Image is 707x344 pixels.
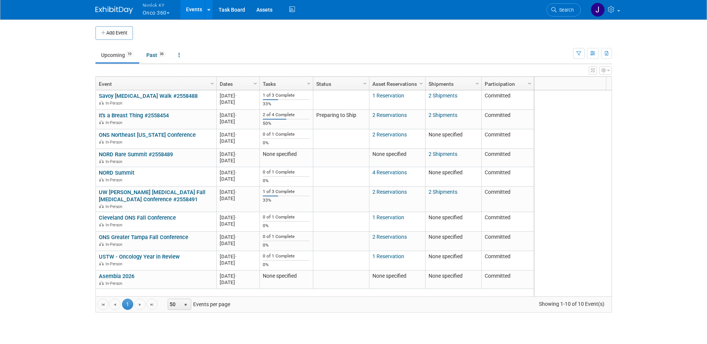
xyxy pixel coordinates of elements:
[235,234,237,240] span: -
[429,169,463,175] span: None specified
[143,1,170,9] span: Nimlok KY
[183,302,189,308] span: select
[209,81,215,87] span: Column Settings
[99,178,104,181] img: In-Person Event
[168,299,181,310] span: 50
[263,101,310,107] div: 33%
[220,214,256,221] div: [DATE]
[220,93,256,99] div: [DATE]
[263,242,310,248] div: 0%
[252,81,258,87] span: Column Settings
[372,253,404,259] a: 1 Reservation
[141,48,171,62] a: Past36
[361,78,369,89] a: Column Settings
[263,197,310,203] div: 33%
[95,26,133,40] button: Add Event
[263,234,310,239] div: 0 of 1 Complete
[99,189,205,203] a: UW [PERSON_NAME] [MEDICAL_DATA] Fall [MEDICAL_DATA] Conference #2558491
[99,93,198,99] a: Savoy [MEDICAL_DATA] Walk #2558488
[372,132,407,138] a: 2 Reservations
[429,112,457,118] a: 2 Shipments
[112,302,118,308] span: Go to the previous page
[109,299,121,310] a: Go to the previous page
[263,151,310,158] div: None specified
[527,81,533,87] span: Column Settings
[263,178,310,184] div: 0%
[263,93,310,98] div: 1 of 3 Complete
[100,302,106,308] span: Go to the first page
[263,223,310,229] div: 0%
[106,204,125,209] span: In-Person
[481,110,534,129] td: Committed
[220,253,256,260] div: [DATE]
[263,189,310,194] div: 1 of 3 Complete
[235,215,237,220] span: -
[429,93,457,99] a: 2 Shipments
[485,78,529,90] a: Participation
[106,101,125,106] span: In-Person
[372,78,420,90] a: Asset Reservations
[429,151,457,157] a: 2 Shipments
[263,253,310,259] div: 0 of 1 Complete
[235,151,237,157] span: -
[220,99,256,105] div: [DATE]
[263,140,310,146] div: 0%
[546,3,581,16] a: Search
[263,214,310,220] div: 0 of 1 Complete
[97,299,109,310] a: Go to the first page
[235,132,237,138] span: -
[220,240,256,247] div: [DATE]
[99,159,104,163] img: In-Person Event
[220,112,256,118] div: [DATE]
[235,112,237,118] span: -
[372,151,406,157] span: None specified
[95,6,133,14] img: ExhibitDay
[263,121,310,126] div: 50%
[481,232,534,251] td: Committed
[263,112,310,118] div: 2 of 4 Complete
[429,214,463,220] span: None specified
[134,299,146,310] a: Go to the next page
[99,262,104,265] img: In-Person Event
[99,204,104,208] img: In-Person Event
[106,262,125,266] span: In-Person
[481,129,534,149] td: Committed
[220,176,256,182] div: [DATE]
[235,189,237,195] span: -
[481,187,534,212] td: Committed
[99,223,104,226] img: In-Person Event
[95,48,139,62] a: Upcoming10
[106,223,125,227] span: In-Person
[106,281,125,286] span: In-Person
[372,93,404,99] a: 1 Reservation
[557,7,574,13] span: Search
[429,189,457,195] a: 2 Shipments
[481,212,534,232] td: Committed
[220,189,256,195] div: [DATE]
[263,273,310,280] div: None specified
[481,167,534,187] td: Committed
[125,51,134,57] span: 10
[263,132,310,137] div: 0 of 1 Complete
[99,78,211,90] a: Event
[220,169,256,176] div: [DATE]
[99,132,196,138] a: ONS Northeast [US_STATE] Conference
[429,273,463,279] span: None specified
[122,299,133,310] span: 1
[532,299,611,309] span: Showing 1-10 of 10 Event(s)
[220,221,256,227] div: [DATE]
[481,90,534,110] td: Committed
[149,302,155,308] span: Go to the last page
[372,112,407,118] a: 2 Reservations
[263,169,310,175] div: 0 of 1 Complete
[137,302,143,308] span: Go to the next page
[251,78,259,89] a: Column Settings
[235,273,237,279] span: -
[372,234,407,240] a: 2 Reservations
[313,110,369,129] td: Preparing to Ship
[316,78,364,90] a: Status
[220,78,255,90] a: Dates
[106,242,125,247] span: In-Person
[372,214,404,220] a: 1 Reservation
[106,120,125,125] span: In-Person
